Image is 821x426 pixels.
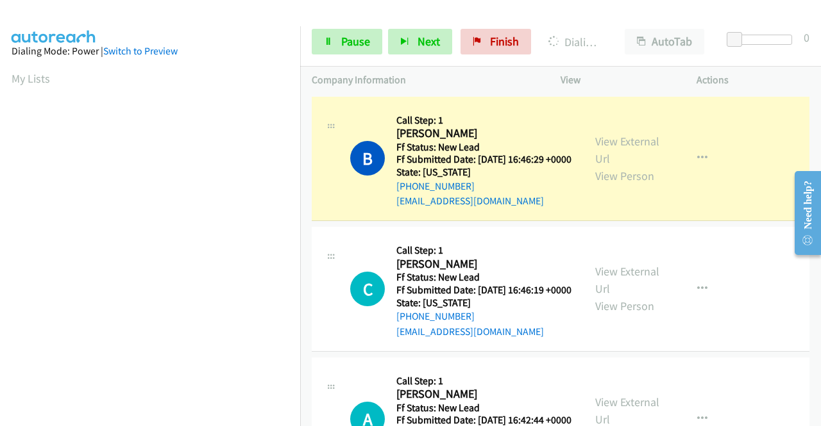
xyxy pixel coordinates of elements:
span: Finish [490,34,519,49]
a: View Person [595,299,654,313]
a: Pause [312,29,382,54]
p: View [561,72,673,88]
a: [PHONE_NUMBER] [396,310,475,322]
h1: B [350,141,385,176]
div: The call is yet to be attempted [350,272,385,306]
h2: [PERSON_NAME] [396,126,568,141]
h5: State: [US_STATE] [396,166,571,179]
a: [EMAIL_ADDRESS][DOMAIN_NAME] [396,325,544,338]
h5: Call Step: 1 [396,244,571,257]
h5: Ff Status: New Lead [396,402,571,414]
button: Next [388,29,452,54]
h1: C [350,272,385,306]
h5: Ff Status: New Lead [396,271,571,284]
iframe: Resource Center [784,162,821,264]
div: Delay between calls (in seconds) [733,35,792,45]
a: Finish [461,29,531,54]
h5: Call Step: 1 [396,114,571,127]
a: Switch to Preview [103,45,178,57]
a: [PHONE_NUMBER] [396,180,475,192]
span: Next [418,34,440,49]
div: Dialing Mode: Power | [12,44,289,59]
h5: Ff Status: New Lead [396,141,571,154]
a: [EMAIL_ADDRESS][DOMAIN_NAME] [396,195,544,207]
span: Pause [341,34,370,49]
h5: Ff Submitted Date: [DATE] 16:46:29 +0000 [396,153,571,166]
h5: Call Step: 1 [396,375,571,388]
p: Dialing [PERSON_NAME] [548,33,602,51]
a: View Person [595,168,654,183]
h5: State: [US_STATE] [396,297,571,309]
h5: Ff Submitted Date: [DATE] 16:46:19 +0000 [396,284,571,297]
div: 0 [804,29,809,46]
button: AutoTab [625,29,704,54]
a: View External Url [595,264,659,296]
h2: [PERSON_NAME] [396,387,568,402]
p: Company Information [312,72,537,88]
a: View External Url [595,134,659,166]
p: Actions [697,72,809,88]
a: My Lists [12,71,50,86]
h2: [PERSON_NAME] [396,257,568,272]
